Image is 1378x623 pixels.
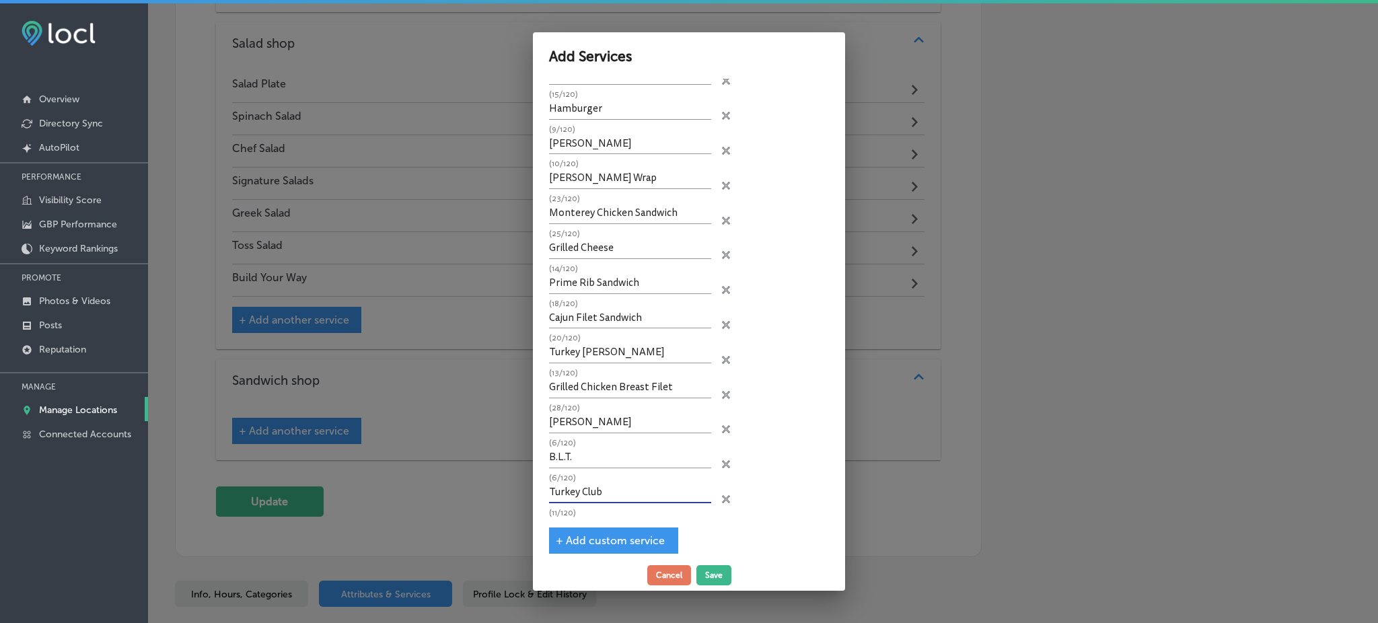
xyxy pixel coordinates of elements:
[549,437,576,449] span: (6/120)
[549,472,576,484] span: (6/120)
[549,367,578,379] span: (13/120)
[696,565,731,585] button: Save
[556,534,665,547] span: + Add custom service
[39,320,62,331] p: Posts
[22,21,96,46] img: fda3e92497d09a02dc62c9cd864e3231.png
[549,263,578,274] span: (14/120)
[549,402,580,414] span: (28/120)
[549,158,579,170] span: (10/120)
[549,228,580,240] span: (25/120)
[39,429,131,440] p: Connected Accounts
[549,193,580,205] span: (23/120)
[647,565,691,585] button: Cancel
[39,344,86,355] p: Reputation
[549,332,581,344] span: (20/120)
[39,243,118,254] p: Keyword Rankings
[549,298,578,309] span: (18/120)
[549,507,576,519] span: (11/120)
[549,89,578,100] span: (15/120)
[39,219,117,230] p: GBP Performance
[549,124,575,135] span: (9/120)
[39,142,79,153] p: AutoPilot
[39,118,103,129] p: Directory Sync
[39,194,102,206] p: Visibility Score
[39,94,79,105] p: Overview
[39,404,117,416] p: Manage Locations
[39,295,110,307] p: Photos & Videos
[549,48,829,65] h2: Add Services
